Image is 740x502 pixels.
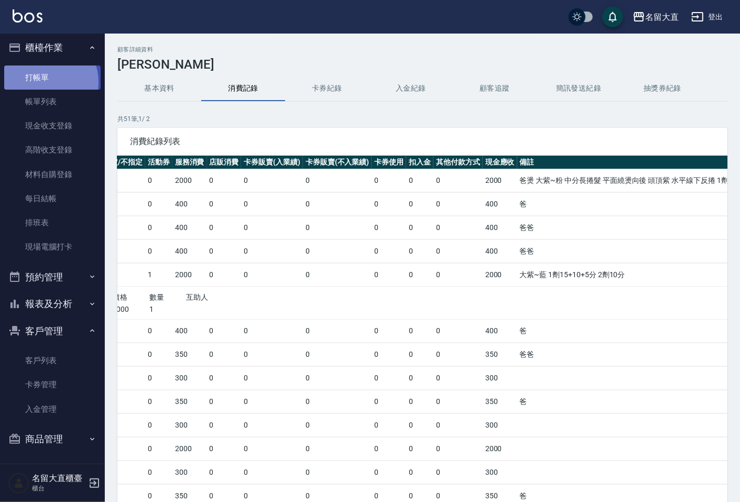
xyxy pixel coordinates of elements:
h2: 顧客詳細資料 [117,46,727,53]
th: 卡券使用 [372,156,406,169]
td: 0 [433,216,483,239]
td: 2000 [483,169,517,192]
td: 2000 [483,264,517,287]
td: 0 [145,193,172,216]
button: 名留大直 [628,6,683,28]
td: 0 [241,264,303,287]
td: 0 [406,216,433,239]
td: 400 [483,319,517,342]
td: 0 [303,413,372,436]
td: 400 [172,216,207,239]
td: 0 [372,390,406,413]
td: 400 [483,240,517,263]
td: 0 [207,366,242,389]
span: 消費紀錄列表 [130,136,715,147]
td: 0 [433,413,483,436]
td: 0 [241,240,303,263]
td: 0 [372,169,406,192]
a: 每日結帳 [4,187,101,211]
td: 0 [433,390,483,413]
td: 0 [241,413,303,436]
td: 0 [433,193,483,216]
td: 0 [406,319,433,342]
td: 0 [207,343,242,366]
td: Y [101,413,145,436]
td: 0 [406,169,433,192]
td: Y [101,366,145,389]
td: 350 [172,343,207,366]
td: 0 [372,437,406,460]
td: 0 [241,169,303,192]
div: 名留大直 [645,10,679,24]
th: 指定/不指定 [101,156,145,169]
button: 櫃檯作業 [4,34,101,61]
td: 0 [303,366,372,389]
td: 0 [207,264,242,287]
td: 2000 [172,169,207,192]
td: 0 [433,169,483,192]
td: 0 [303,216,372,239]
a: 排班表 [4,211,101,235]
td: 0 [145,390,172,413]
td: 0 [433,461,483,484]
th: 卡券販賣(入業績) [241,156,303,169]
th: 現金應收 [483,156,517,169]
td: 2000 [483,437,517,460]
td: 0 [406,461,433,484]
button: 消費記錄 [201,76,285,101]
td: 400 [172,240,207,263]
p: 共 51 筆, 1 / 2 [117,114,727,124]
td: 0 [145,319,172,342]
span: 數量 [149,293,165,301]
td: 0 [372,193,406,216]
td: 0 [207,437,242,460]
p: 2000 [113,304,149,315]
td: Y [101,461,145,484]
span: 互助人 [186,293,209,301]
td: 0 [372,264,406,287]
td: 0 [433,366,483,389]
td: 300 [172,461,207,484]
td: 0 [145,169,172,192]
td: 2000 [172,437,207,460]
td: 0 [207,169,242,192]
td: 0 [207,216,242,239]
button: 簡訊發送紀錄 [537,76,621,101]
td: 0 [406,366,433,389]
td: 0 [406,343,433,366]
td: 0 [303,343,372,366]
td: 0 [241,216,303,239]
td: 0 [372,319,406,342]
a: 材料自購登錄 [4,162,101,187]
td: 1 [145,264,172,287]
td: Y [101,216,145,239]
td: Y [101,319,145,342]
th: 卡券販賣(不入業績) [303,156,372,169]
td: 0 [241,461,303,484]
td: 0 [303,319,372,342]
a: 高階收支登錄 [4,138,101,162]
td: 0 [406,390,433,413]
td: 0 [145,413,172,436]
td: 0 [433,437,483,460]
button: 商品管理 [4,425,101,453]
td: 0 [241,319,303,342]
td: 0 [207,461,242,484]
td: Y [101,193,145,216]
img: Person [8,473,29,494]
td: 0 [433,264,483,287]
button: 基本資料 [117,76,201,101]
button: save [602,6,623,27]
button: 報表及分析 [4,290,101,318]
button: 抽獎券紀錄 [621,76,704,101]
td: Y [101,169,145,192]
td: 0 [303,240,372,263]
td: 0 [433,343,483,366]
td: 0 [433,240,483,263]
td: 300 [483,461,517,484]
td: 0 [372,343,406,366]
th: 服務消費 [172,156,207,169]
td: 0 [207,240,242,263]
button: 客戶管理 [4,318,101,345]
a: 現場電腦打卡 [4,235,101,259]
